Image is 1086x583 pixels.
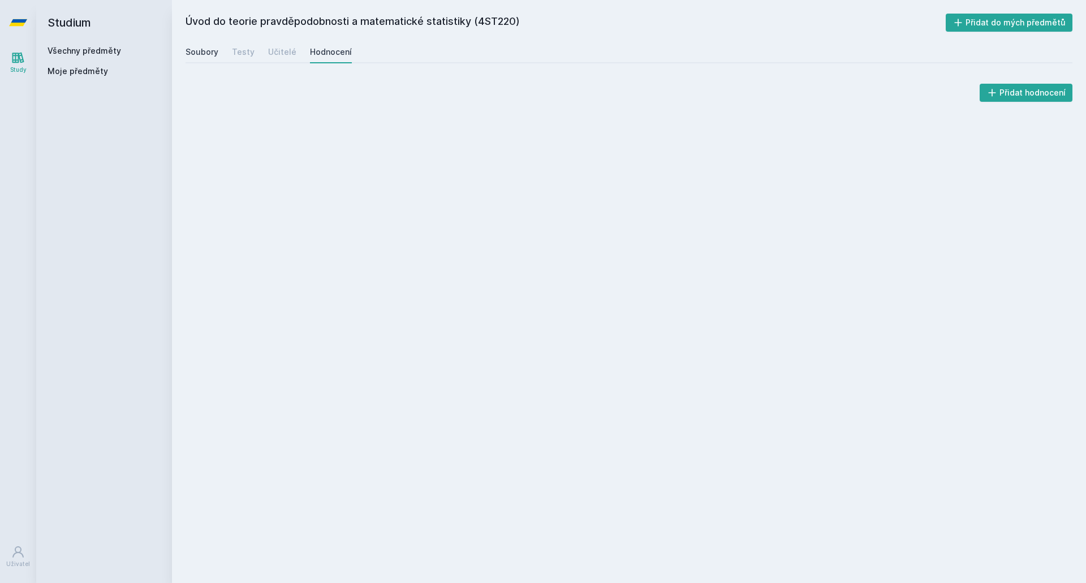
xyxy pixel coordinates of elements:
[2,45,34,80] a: Study
[48,46,121,55] a: Všechny předměty
[268,41,296,63] a: Učitelé
[186,14,946,32] h2: Úvod do teorie pravděpodobnosti a matematické statistiky (4ST220)
[186,46,218,58] div: Soubory
[268,46,296,58] div: Učitelé
[980,84,1073,102] button: Přidat hodnocení
[232,41,255,63] a: Testy
[48,66,108,77] span: Moje předměty
[310,46,352,58] div: Hodnocení
[946,14,1073,32] button: Přidat do mých předmětů
[186,41,218,63] a: Soubory
[2,539,34,574] a: Uživatel
[6,560,30,568] div: Uživatel
[10,66,27,74] div: Study
[310,41,352,63] a: Hodnocení
[232,46,255,58] div: Testy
